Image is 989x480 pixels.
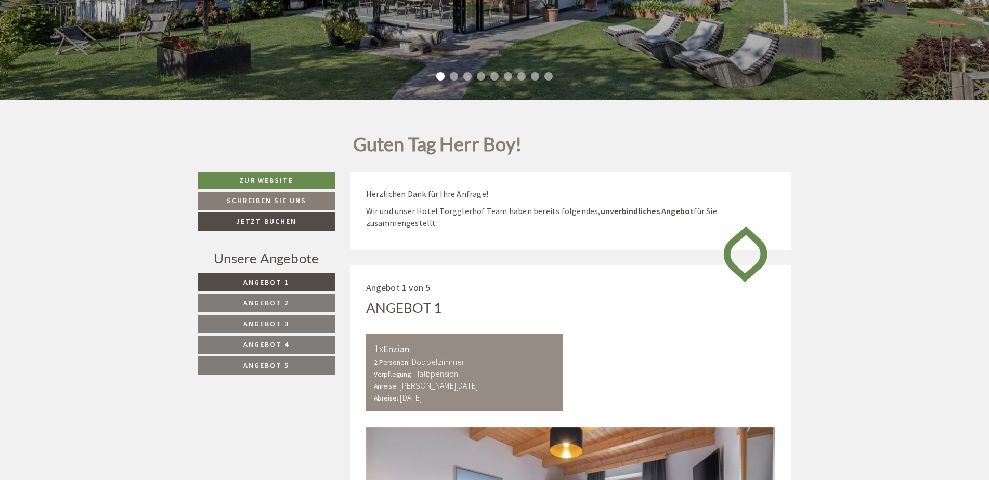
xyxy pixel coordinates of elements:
div: Unsere Angebote [198,249,335,268]
img: image [715,217,775,291]
a: Schreiben Sie uns [198,192,335,210]
small: Verpflegung: [374,370,413,379]
h1: Guten Tag Herr Boy! [353,134,522,160]
small: Abreise: [374,394,399,403]
small: 08:26 [151,59,394,66]
small: 2 Personen: [374,358,410,367]
a: Zur Website [198,172,335,189]
span: Angebot 4 [243,340,289,349]
b: Halbpension [414,368,458,379]
b: 1x [374,342,383,355]
a: Jetzt buchen [198,212,335,231]
span: Angebot 5 [243,361,289,370]
span: Angebot 3 [243,319,289,328]
div: Angebot 1 [366,298,442,317]
span: Angebot 1 [243,277,289,287]
b: [DATE] [400,392,422,403]
b: Doppelzimmer [412,356,464,367]
button: Senden [347,274,410,292]
div: Hallo [PERSON_NAME], schade das mit dem Rabatt nicht klappt. Wir würden nach Rücksprache mit unse... [8,91,264,194]
small: 13:31 [16,185,258,192]
div: [DATE] [186,3,224,20]
div: Boy [PERSON_NAME] [16,94,258,102]
b: [PERSON_NAME][DATE] [399,380,478,391]
small: Anreise: [374,382,398,391]
div: Enzian [374,341,555,356]
p: Herzlichen Dank für Ihre Anfrage! [366,188,776,200]
span: Angebot 1 von 5 [366,282,431,294]
strong: unverbindliches Angebot [601,206,694,216]
span: Angebot 2 [243,298,289,308]
div: Freitag [183,71,227,89]
p: Wir und unser Hotel Torgglerhof Team haben bereits folgendes, für Sie zusammengestellt: [366,205,776,229]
